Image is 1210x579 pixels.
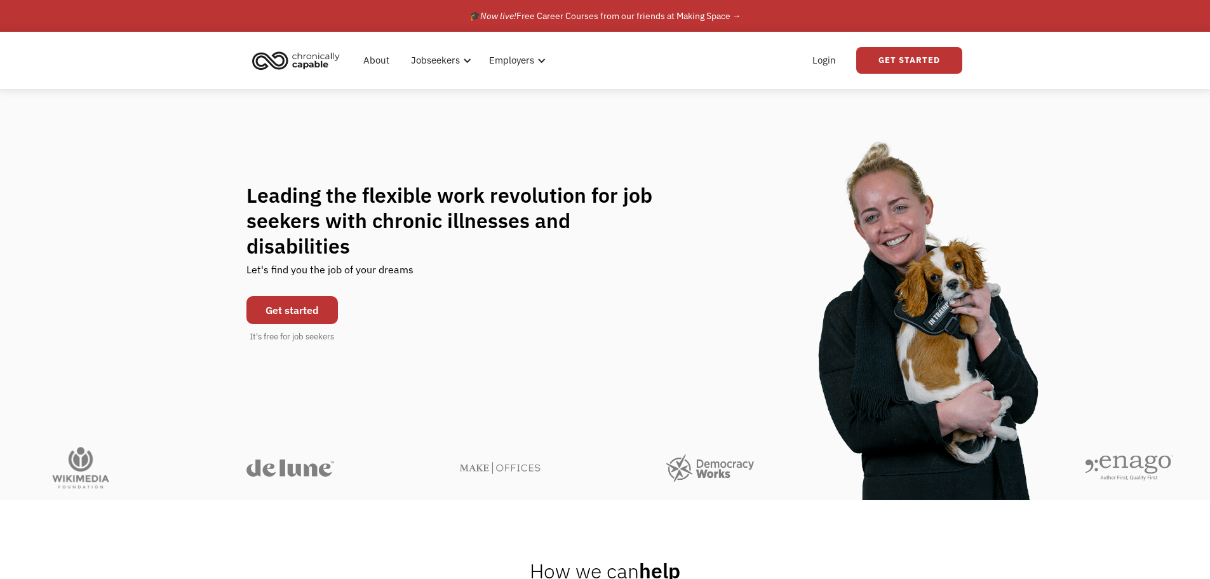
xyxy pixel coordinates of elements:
h1: Leading the flexible work revolution for job seekers with chronic illnesses and disabilities [246,182,677,259]
img: Chronically Capable logo [248,46,344,74]
div: 🎓 Free Career Courses from our friends at Making Space → [469,8,741,24]
div: Let's find you the job of your dreams [246,259,413,290]
a: About [356,40,397,81]
a: Get Started [856,47,962,74]
div: Employers [481,40,549,81]
div: Jobseekers [411,53,460,68]
a: Get started [246,296,338,324]
em: Now live! [480,10,516,22]
a: home [248,46,349,74]
div: Employers [489,53,534,68]
div: It's free for job seekers [250,330,334,343]
a: Login [805,40,844,81]
div: Jobseekers [403,40,475,81]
